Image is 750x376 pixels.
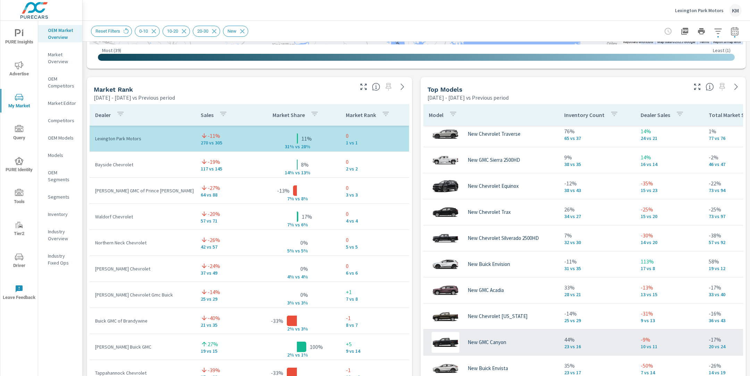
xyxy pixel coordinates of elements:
p: s 5% [298,248,314,254]
p: [DATE] - [DATE] vs Previous period [427,93,509,102]
button: Make Fullscreen [358,81,369,92]
button: Print Report [694,24,708,38]
p: Inventory Count [564,111,605,118]
p: 4% v [280,274,298,280]
p: -13% [641,283,698,292]
p: Dealer Sales [641,111,670,118]
p: s 28% [298,143,314,150]
p: 1 vs 1 [346,140,403,145]
span: Map data ©2025 Google [657,40,695,44]
p: New Buick Envision [468,261,510,267]
span: Market Rank shows you how you rank, in terms of sales, to other dealerships in your market. “Mark... [372,83,380,91]
div: 20-30 [193,26,220,37]
span: Advertise [2,61,36,78]
p: 21 vs 35 [201,322,248,328]
p: s 13% [298,169,314,176]
p: OEM Models [48,134,77,141]
p: 25 vs 29 [201,296,248,302]
span: Select a preset date range to save this widget [383,81,394,92]
p: -35% [641,179,698,187]
p: 7% v [280,195,298,202]
p: 10 vs 11 [641,344,698,349]
div: Market Editor [38,98,82,108]
p: 8 vs 7 [346,322,403,328]
p: s 1% [298,352,314,358]
p: -14% [564,309,630,318]
p: -50% [641,361,698,370]
p: 9% [564,153,630,161]
div: Industry Fixed Ops [38,251,82,268]
div: Segments [38,192,82,202]
h5: Top Models [427,86,462,93]
p: 5% v [280,248,298,254]
p: 0 [346,210,403,218]
p: 33% [564,283,630,292]
p: -1 [346,366,403,374]
p: 0 [346,184,403,192]
img: glamour [432,228,459,249]
p: -30% [641,231,698,240]
p: 117 vs 145 [201,166,248,172]
p: 14% v [280,169,298,176]
p: New Chevrolet Silverado 2500HD [468,235,539,241]
span: New [223,28,241,34]
p: 16 vs 14 [641,161,698,167]
p: 3 vs 3 [346,192,403,198]
p: 76% [564,127,630,135]
p: 7% v [280,222,298,228]
button: Keyboard shortcuts [623,40,653,44]
p: New Chevrolet Traverse [468,131,520,137]
p: 13 vs 15 [641,292,698,297]
a: See more details in report [731,81,742,92]
div: OEM Competitors [38,74,82,91]
p: 23 vs 17 [564,370,630,375]
p: Industry Fixed Ops [48,252,77,266]
p: Northern Neck Chevrolet [95,239,190,246]
button: "Export Report to PDF" [678,24,692,38]
p: 0 [346,236,403,244]
p: 28 vs 21 [564,292,630,297]
p: 44% [564,335,630,344]
span: Find the biggest opportunities within your model lineup nationwide. [Source: Market registration ... [706,83,714,91]
p: 113% [641,257,698,266]
p: -14% [208,288,220,296]
p: Market Share [273,111,305,118]
div: Models [38,150,82,160]
p: s 8% [298,195,314,202]
p: [PERSON_NAME] Chevrolet Gmc Buick [95,291,190,298]
img: glamour [432,280,459,301]
p: 31% v [280,143,298,150]
p: 0 [346,262,403,270]
p: New Chevrolet Equinox [468,183,519,189]
p: 6 vs 6 [346,270,403,276]
p: 15 vs 23 [641,187,698,193]
div: OEM Models [38,133,82,143]
p: New Chevrolet [US_STATE] [468,313,527,319]
p: -19% [208,158,220,166]
p: Competitors [48,117,77,124]
p: Market Rank [346,111,376,118]
p: -1 [346,314,403,322]
p: 0% [300,291,308,299]
p: 57 vs 71 [201,218,248,224]
span: Select a preset date range to save this widget [717,81,728,92]
p: -33% [271,317,283,325]
span: PURE Insights [2,29,36,46]
p: s 6% [298,222,314,228]
p: New GMC Sierra 2500HD [468,157,520,163]
img: glamour [432,254,459,275]
div: 0-10 [135,26,160,37]
p: -40% [208,314,220,322]
span: My Market [2,93,36,110]
p: Waldorf Chevrolet [95,213,190,220]
p: Bayside Chevrolet [95,161,190,168]
p: 100% [310,343,323,351]
p: 32 vs 30 [564,240,630,245]
div: OEM Market Overview [38,25,82,42]
p: 19 vs 15 [201,348,248,354]
p: New GMC Acadia [468,287,504,293]
p: 24 vs 21 [641,135,698,141]
a: See more details in report [397,81,408,92]
span: Tools [2,189,36,206]
span: Reset Filters [91,28,124,34]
